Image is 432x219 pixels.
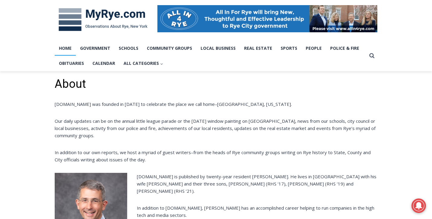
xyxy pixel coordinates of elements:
a: Sports [276,41,301,56]
a: Real Estate [240,41,276,56]
p: [DOMAIN_NAME] is published by twenty-year resident [PERSON_NAME]. He lives in [GEOGRAPHIC_DATA] w... [55,173,377,195]
button: View Search Form [366,50,377,61]
img: MyRye.com [55,4,151,35]
a: Intern @ [DOMAIN_NAME] [145,59,293,75]
a: People [301,41,326,56]
nav: Primary Navigation [55,41,366,71]
a: Community Groups [143,41,196,56]
span: Intern @ [DOMAIN_NAME] [158,60,280,74]
p: [DOMAIN_NAME] was founded in [DATE] to celebrate the place we call home–[GEOGRAPHIC_DATA], [US_ST... [55,100,377,108]
a: Home [55,41,76,56]
a: Police & Fire [326,41,363,56]
div: "At the 10am stand-up meeting, each intern gets a chance to take [PERSON_NAME] and the other inte... [153,0,285,59]
p: Our daily updates can be on the annual little league parade or the [DATE] window painting on [GEO... [55,117,377,139]
button: Child menu of All Categories [119,56,167,71]
p: In addition to our own reports, we host a myriad of guest writers–from the heads of Rye community... [55,149,377,163]
a: Schools [114,41,143,56]
p: In addition to [DOMAIN_NAME], [PERSON_NAME] has an accomplished career helping to run companies i... [55,204,377,219]
a: Calendar [88,56,119,71]
a: Obituaries [55,56,88,71]
h1: About [55,77,377,91]
img: All in for Rye [157,5,377,32]
a: Government [76,41,114,56]
a: Local Business [196,41,240,56]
